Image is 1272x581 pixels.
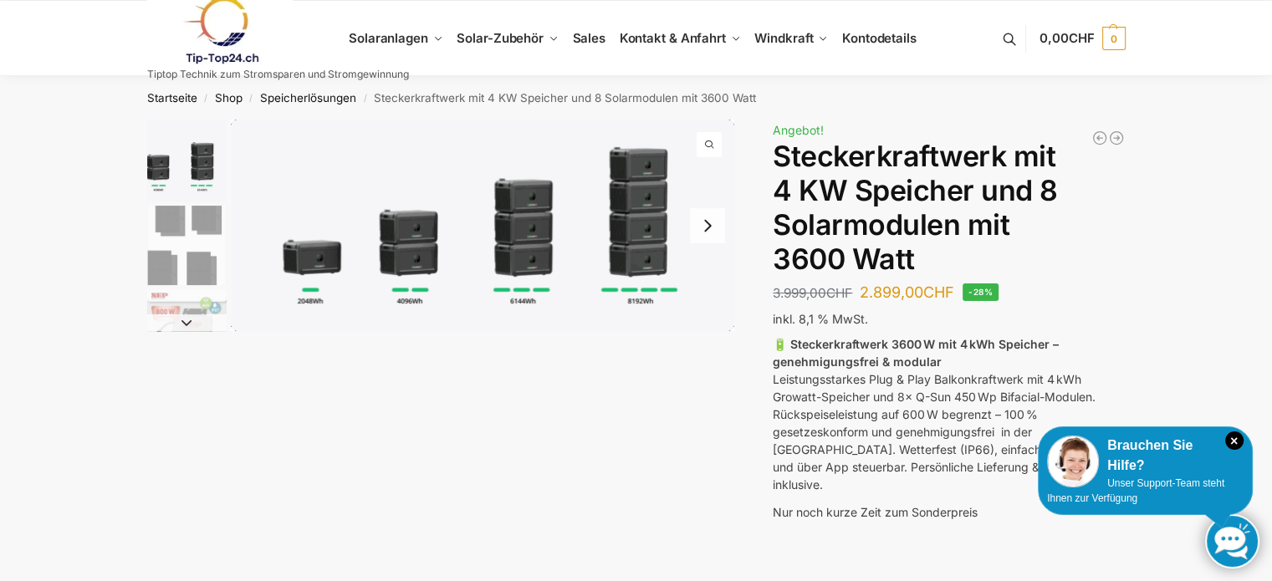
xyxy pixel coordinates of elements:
strong: 🔋 Steckerkraftwerk 3600 W mit 4 kWh Speicher – genehmigungsfrei & modular [773,337,1059,369]
span: CHF [1069,30,1095,46]
li: 3 / 9 [143,287,227,370]
a: Speicherlösungen [260,91,356,104]
li: 1 / 9 [231,120,734,331]
span: Kontodetails [842,30,917,46]
span: -28% [963,283,999,301]
p: Leistungsstarkes Plug & Play Balkonkraftwerk mit 4 kWh Growatt-Speicher und 8× Q-Sun 450 Wp Bifac... [773,335,1125,493]
span: Windkraft [754,30,813,46]
span: Kontakt & Anfahrt [620,30,726,46]
a: growatt noah 2000 flexible erweiterung scaledgrowatt noah 2000 flexible erweiterung scaled [231,120,734,331]
span: Solaranlagen [349,30,428,46]
i: Schließen [1225,431,1244,450]
p: Nur noch kurze Zeit zum Sonderpreis [773,503,1125,521]
bdi: 2.899,00 [860,283,954,301]
a: Shop [215,91,243,104]
span: CHF [826,285,852,301]
a: Sales [565,1,612,76]
span: 0 [1102,27,1126,50]
span: Unser Support-Team steht Ihnen zur Verfügung [1047,477,1224,504]
a: 0,00CHF 0 [1040,13,1125,64]
a: Kontodetails [835,1,923,76]
span: / [356,92,374,105]
button: Next slide [147,314,227,331]
button: Next slide [690,208,725,243]
nav: Breadcrumb [117,76,1155,120]
a: Balkonkraftwerk 1780 Watt mit 4 KWh Zendure Batteriespeicher Notstrom fähig [1108,130,1125,146]
a: Windkraft [748,1,835,76]
a: Solar-Zubehör [450,1,565,76]
span: inkl. 8,1 % MwSt. [773,312,868,326]
a: Startseite [147,91,197,104]
a: Kontakt & Anfahrt [612,1,748,76]
img: Growatt-NOAH-2000-flexible-erweiterung [147,120,227,201]
img: Growatt-NOAH-2000-flexible-erweiterung [231,120,734,331]
bdi: 3.999,00 [773,285,852,301]
span: CHF [923,283,954,301]
span: / [197,92,215,105]
img: 6 Module bificiaL [147,206,227,285]
span: Sales [573,30,606,46]
p: Tiptop Technik zum Stromsparen und Stromgewinnung [147,69,409,79]
li: 2 / 9 [143,203,227,287]
img: Customer service [1047,436,1099,487]
span: Angebot! [773,123,824,137]
span: 0,00 [1040,30,1094,46]
span: Solar-Zubehör [457,30,544,46]
a: Balkonkraftwerk 890 Watt Solarmodulleistung mit 1kW/h Zendure Speicher [1091,130,1108,146]
span: / [243,92,260,105]
li: 1 / 9 [143,120,227,203]
div: Brauchen Sie Hilfe? [1047,436,1244,476]
img: Nep800 [147,289,227,369]
h1: Steckerkraftwerk mit 4 KW Speicher und 8 Solarmodulen mit 3600 Watt [773,140,1125,276]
